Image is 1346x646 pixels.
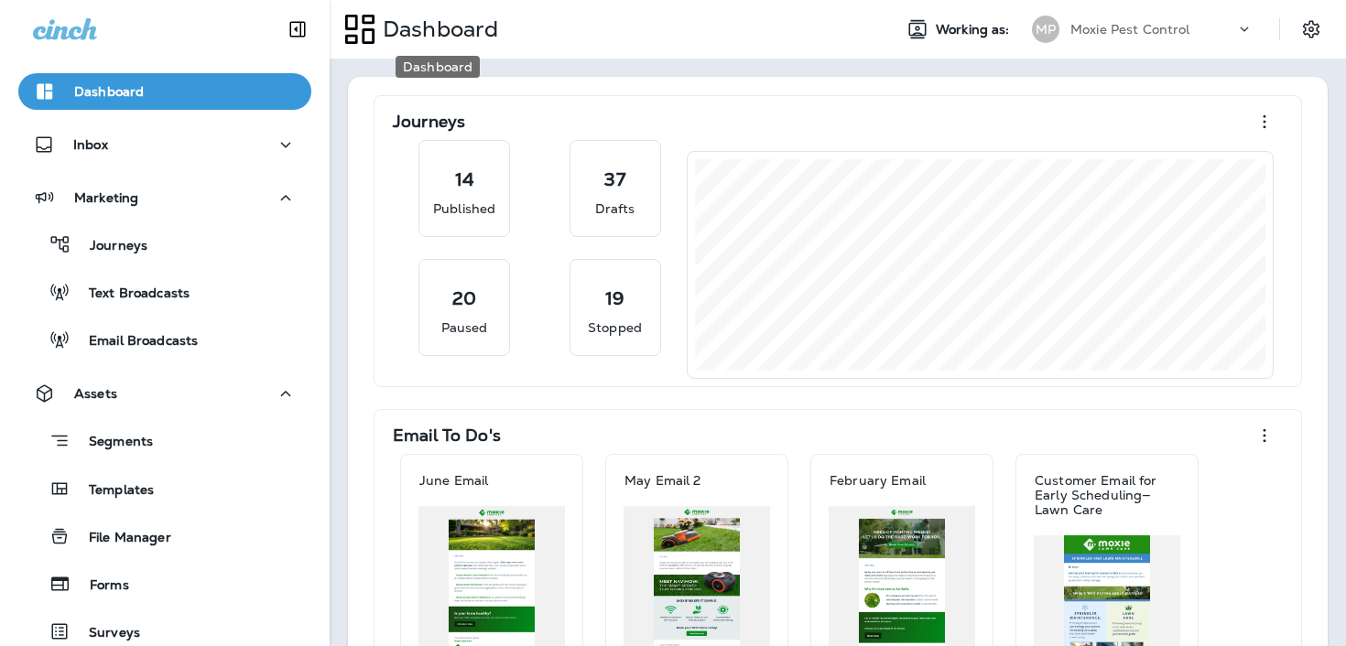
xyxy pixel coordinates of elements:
[18,225,311,264] button: Journeys
[71,285,190,303] p: Text Broadcasts
[18,517,311,555] button: File Manager
[1032,16,1059,43] div: MP
[18,375,311,412] button: Assets
[18,469,311,508] button: Templates
[455,170,474,188] p: 14
[393,426,501,445] p: Email To Do's
[71,238,147,255] p: Journeys
[393,113,465,131] p: Journeys
[588,318,642,337] p: Stopped
[18,565,311,603] button: Forms
[74,386,117,401] p: Assets
[18,73,311,110] button: Dashboard
[18,126,311,163] button: Inbox
[595,199,635,218] p: Drafts
[936,22,1014,38] span: Working as:
[71,530,171,547] p: File Manager
[375,16,498,43] p: Dashboard
[441,318,488,337] p: Paused
[1295,13,1328,46] button: Settings
[73,137,108,152] p: Inbox
[71,333,198,350] p: Email Broadcasts
[18,179,311,216] button: Marketing
[1070,22,1190,37] p: Moxie Pest Control
[18,421,311,460] button: Segments
[1035,473,1179,517] p: Customer Email for Early Scheduling—Lawn Care
[74,190,138,205] p: Marketing
[604,170,624,188] p: 37
[71,625,140,642] p: Surveys
[71,482,154,500] p: Templates
[71,577,129,595] p: Forms
[452,289,476,307] p: 20
[71,434,153,452] p: Segments
[624,473,701,488] p: May Email 2
[74,84,144,99] p: Dashboard
[18,273,311,311] button: Text Broadcasts
[419,473,488,488] p: June Email
[396,56,480,78] div: Dashboard
[18,320,311,359] button: Email Broadcasts
[830,473,926,488] p: February Email
[272,11,323,48] button: Collapse Sidebar
[605,289,624,307] p: 19
[433,199,495,218] p: Published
